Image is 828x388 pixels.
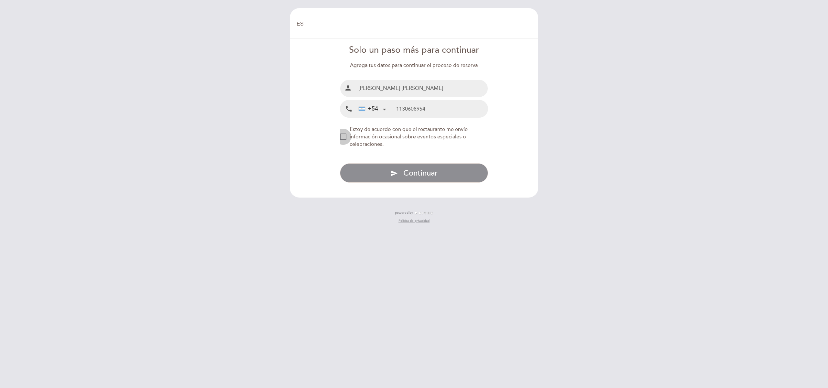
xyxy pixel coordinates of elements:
span: powered by [395,210,413,215]
span: Continuar [403,168,438,178]
i: person [344,84,352,92]
i: send [390,169,398,177]
div: Agrega tus datos para continuar el proceso de reserva [340,62,488,69]
a: powered by [395,210,433,215]
img: MEITRE [415,211,433,215]
a: Política de privacidad [398,219,430,223]
md-checkbox: NEW_MODAL_AGREE_RESTAURANT_SEND_OCCASIONAL_INFO [340,126,488,148]
span: Estoy de acuerdo con que el restaurante me envíe información ocasional sobre eventos especiales o... [350,126,468,147]
div: +54 [359,105,378,113]
div: Solo un paso más para continuar [340,44,488,57]
div: Argentina: +54 [356,101,388,117]
input: Nombre y Apellido [356,80,488,97]
button: send Continuar [340,163,488,183]
input: Teléfono Móvil [396,100,488,117]
i: local_phone [345,105,353,113]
